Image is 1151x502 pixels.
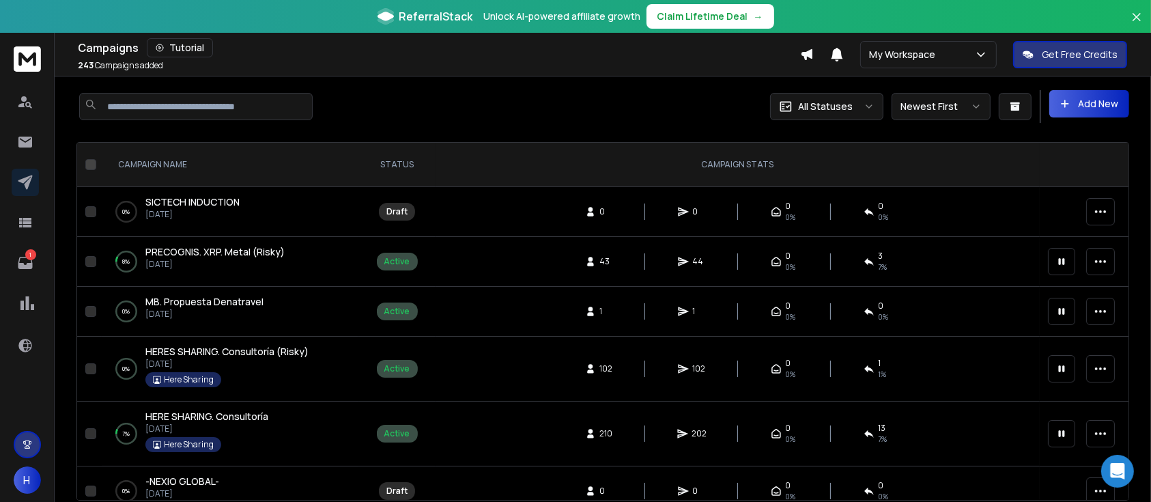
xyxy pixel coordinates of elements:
span: 0% [786,262,796,273]
p: [DATE] [145,209,240,220]
div: Draft [386,206,408,217]
a: SICTECH INDUCTION [145,195,240,209]
td: 7%HERE SHARING. Consultoría[DATE]Here Sharing [102,402,358,466]
span: PRECOGNIS. XRP. Metal (Risky) [145,245,285,258]
span: 0% [786,369,796,380]
span: 102 [693,363,707,374]
th: CAMPAIGN STATS [436,143,1040,187]
p: 0 % [123,362,130,376]
span: 0 [693,486,707,497]
a: PRECOGNIS. XRP. Metal (Risky) [145,245,285,259]
p: Here Sharing [164,439,214,450]
span: 202 [692,428,707,439]
a: 1 [12,249,39,277]
span: 0 [879,480,884,491]
a: -NEXIO GLOBAL- [145,475,219,488]
span: 1 [879,358,881,369]
p: 0 % [123,205,130,219]
p: 0 % [123,484,130,498]
p: My Workspace [869,48,941,61]
p: Here Sharing [164,374,214,385]
div: Campaigns [78,38,800,57]
a: HERES SHARING. Consultoría (Risky) [145,345,309,359]
p: [DATE] [145,488,219,499]
button: Claim Lifetime Deal→ [646,4,774,29]
p: All Statuses [798,100,853,113]
div: Active [384,363,410,374]
span: 0 [879,301,884,311]
span: 7 % [879,434,887,445]
button: H [14,466,41,494]
p: [DATE] [145,309,264,320]
span: 7 % [879,262,887,273]
span: 243 [78,59,94,71]
span: 0 [786,201,791,212]
a: MB. Propuesta Denatravel [145,295,264,309]
span: 210 [600,428,614,439]
td: 8%PRECOGNIS. XRP. Metal (Risky)[DATE] [102,237,358,287]
p: [DATE] [145,259,285,270]
div: Open Intercom Messenger [1101,455,1134,488]
th: CAMPAIGN NAME [102,143,358,187]
button: Close banner [1128,8,1146,41]
span: 0 [879,201,884,212]
span: 0 [786,358,791,369]
p: 7 % [123,427,130,441]
span: 0 % [879,311,889,322]
span: 102 [600,363,614,374]
span: 0 [600,206,614,217]
span: 0 % [786,311,796,322]
span: 0 [786,301,791,311]
p: 8 % [123,255,130,268]
p: [DATE] [145,423,268,434]
span: 0% [786,212,796,223]
div: Draft [386,486,408,497]
span: ReferralStack [399,8,473,25]
span: 1 [600,306,614,317]
td: 0%HERES SHARING. Consultoría (Risky)[DATE]Here Sharing [102,337,358,402]
p: Unlock AI-powered affiliate growth [484,10,641,23]
span: 0 [600,486,614,497]
span: 3 [879,251,883,262]
span: 44 [693,256,707,267]
span: 0% [879,491,889,502]
span: 0 [786,251,791,262]
span: → [754,10,763,23]
p: [DATE] [145,359,309,369]
td: 0%SICTECH INDUCTION[DATE] [102,187,358,237]
th: STATUS [358,143,436,187]
span: 0 [786,423,791,434]
span: 1 [693,306,707,317]
button: Add New [1049,90,1129,117]
span: 13 [879,423,886,434]
span: 0% [879,212,889,223]
span: 0% [786,434,796,445]
span: 0 [693,206,707,217]
button: Tutorial [147,38,213,57]
span: 0 [786,480,791,491]
td: 0%MB. Propuesta Denatravel[DATE] [102,287,358,337]
div: Active [384,428,410,439]
button: Newest First [892,93,991,120]
button: Get Free Credits [1013,41,1127,68]
span: 0% [786,491,796,502]
div: Active [384,256,410,267]
p: 1 [25,249,36,260]
div: Active [384,306,410,317]
span: 43 [600,256,614,267]
span: SICTECH INDUCTION [145,195,240,208]
a: HERE SHARING. Consultoría [145,410,268,423]
span: 1 % [879,369,887,380]
p: 0 % [123,305,130,318]
p: Campaigns added [78,60,163,71]
p: Get Free Credits [1042,48,1118,61]
span: MB. Propuesta Denatravel [145,295,264,308]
